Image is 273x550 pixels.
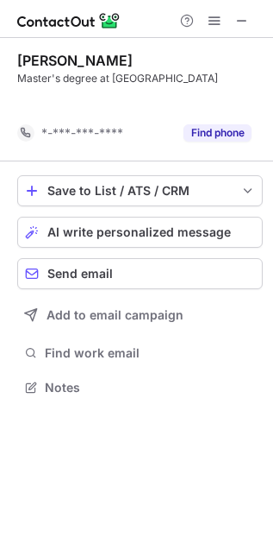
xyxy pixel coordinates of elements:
span: Add to email campaign [47,308,183,322]
span: AI write personalized message [47,225,231,239]
img: ContactOut v5.3.10 [17,10,121,31]
button: Reveal Button [183,124,251,142]
span: Find work email [45,345,256,361]
button: Send email [17,258,263,289]
div: Save to List / ATS / CRM [47,184,233,198]
button: save-profile-one-click [17,175,263,206]
button: Notes [17,376,263,400]
div: [PERSON_NAME] [17,52,133,69]
button: Add to email campaign [17,300,263,331]
span: Email Unavailable [41,98,144,113]
div: Master's degree at [GEOGRAPHIC_DATA] [17,71,263,86]
button: Find work email [17,341,263,365]
span: Send email [47,267,113,281]
button: AI write personalized message [17,217,263,248]
span: Notes [45,380,256,395]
